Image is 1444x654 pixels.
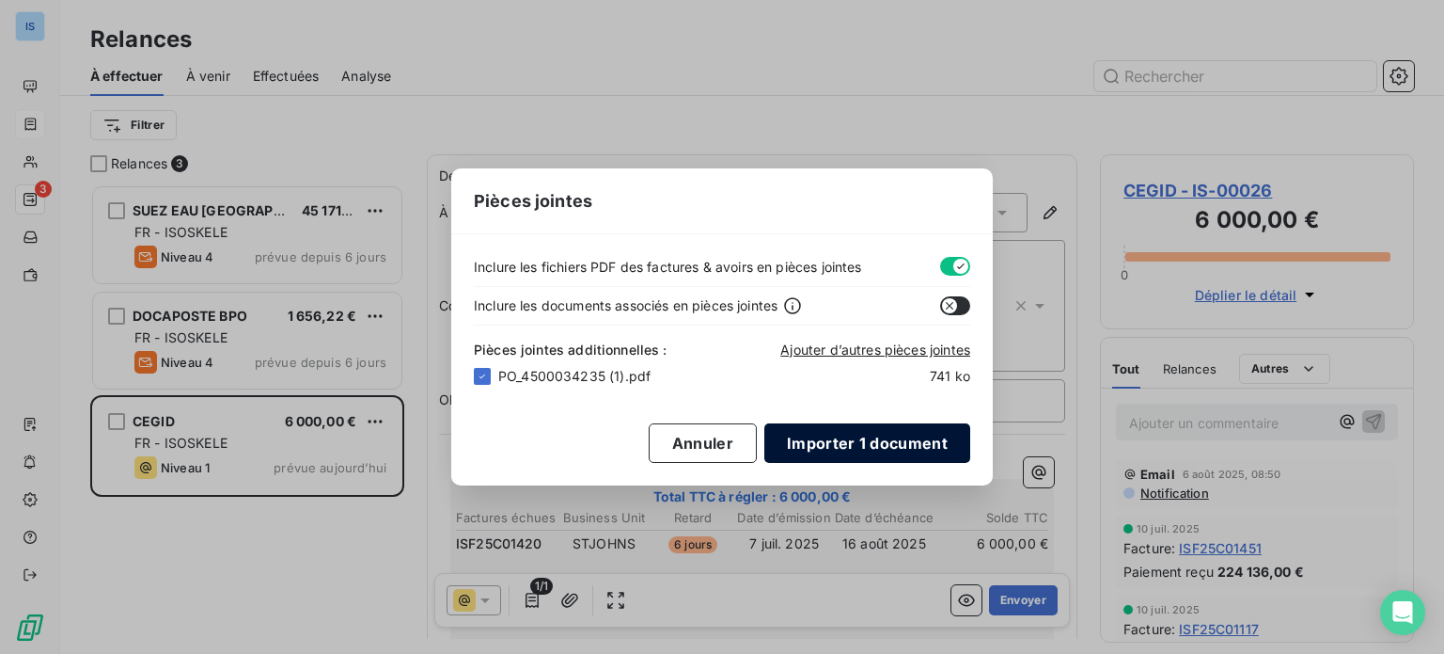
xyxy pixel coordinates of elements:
[857,367,970,386] span: 741 ko
[780,342,970,358] span: Ajouter d’autres pièces jointes
[474,188,592,214] span: Pièces jointes
[649,423,757,463] button: Annuler
[764,423,970,463] button: Importer 1 document
[498,367,857,386] span: PO_4500034235 (1).pdf
[474,295,777,315] span: Inclure les documents associés en pièces jointes
[474,257,862,277] span: Inclure les fichiers PDF des factures & avoirs en pièces jointes
[474,341,667,359] span: Pièces jointes additionnelles :
[1380,590,1425,635] div: Open Intercom Messenger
